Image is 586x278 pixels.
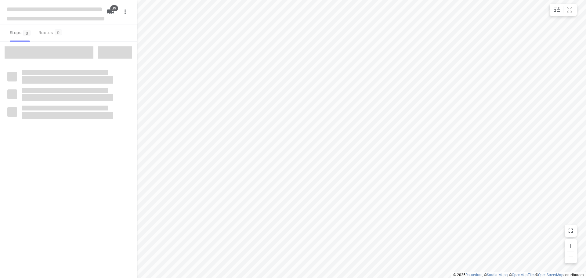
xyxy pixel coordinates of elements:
[487,273,508,277] a: Stadia Maps
[453,273,584,277] li: © 2025 , © , © © contributors
[465,273,483,277] a: Routetitan
[551,4,563,16] button: Map settings
[538,273,563,277] a: OpenStreetMap
[512,273,535,277] a: OpenMapTiles
[550,4,577,16] div: small contained button group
